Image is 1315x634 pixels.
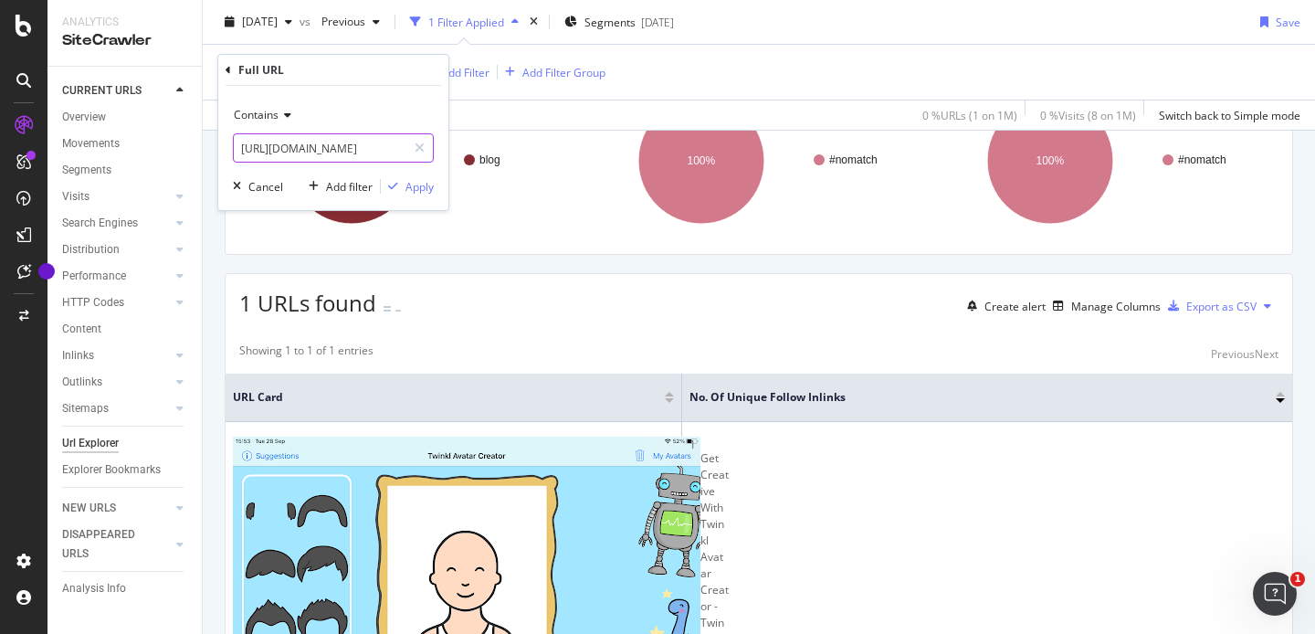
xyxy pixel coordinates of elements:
[689,389,1248,406] span: No. of Unique Follow Inlinks
[62,320,101,339] div: Content
[1159,107,1300,122] div: Switch back to Simple mode
[641,14,674,29] div: [DATE]
[689,437,1285,453] div: 1
[1046,295,1161,317] button: Manage Columns
[62,373,102,392] div: Outlinks
[62,108,189,127] a: Overview
[62,108,106,127] div: Overview
[62,267,126,286] div: Performance
[960,291,1046,321] button: Create alert
[1253,7,1300,37] button: Save
[498,61,605,83] button: Add Filter Group
[584,14,636,29] span: Segments
[238,62,284,78] div: Full URL
[1178,153,1226,166] text: #nomatch
[62,30,187,51] div: SiteCrawler
[984,299,1046,314] div: Create alert
[300,14,314,29] span: vs
[62,320,189,339] a: Content
[38,263,55,280] div: Tooltip anchor
[62,187,171,206] a: Visits
[526,13,542,31] div: times
[62,346,171,365] a: Inlinks
[394,293,402,324] div: -
[62,579,189,598] a: Analysis Info
[1036,154,1065,167] text: 100%
[248,179,283,195] div: Cancel
[62,434,119,453] div: Url Explorer
[234,107,279,122] span: Contains
[326,179,373,195] div: Add filter
[62,399,109,418] div: Sitemaps
[242,14,278,29] span: 2025 Aug. 30th
[239,288,376,318] span: 1 URLs found
[314,7,387,37] button: Previous
[314,14,365,29] span: Previous
[1161,291,1257,321] button: Export as CSV
[1253,572,1297,616] iframe: Intercom live chat
[62,293,171,312] a: HTTP Codes
[62,293,124,312] div: HTTP Codes
[557,7,681,37] button: Segments[DATE]
[62,81,171,100] a: CURRENT URLS
[62,267,171,286] a: Performance
[226,177,283,195] button: Cancel
[1211,343,1255,365] button: Previous
[62,214,138,233] div: Search Engines
[428,14,504,29] div: 1 Filter Applied
[1186,299,1257,314] div: Export as CSV
[62,161,189,180] a: Segments
[62,15,187,30] div: Analytics
[301,177,373,195] button: Add filter
[405,179,434,195] div: Apply
[62,499,116,518] div: NEW URLS
[1152,100,1300,130] button: Switch back to Simple mode
[62,134,120,153] div: Movements
[479,153,500,166] text: blog
[381,177,434,195] button: Apply
[384,306,391,312] img: Equal
[1290,572,1305,586] span: 1
[589,81,930,240] svg: A chart.
[1071,299,1161,314] div: Manage Columns
[62,460,189,480] a: Explorer Bookmarks
[62,579,126,598] div: Analysis Info
[62,240,120,259] div: Distribution
[62,499,171,518] a: NEW URLS
[62,460,161,480] div: Explorer Bookmarks
[62,346,94,365] div: Inlinks
[62,134,189,153] a: Movements
[1255,343,1278,365] button: Next
[1040,107,1136,122] div: 0 % Visits ( 8 on 1M )
[62,399,171,418] a: Sitemaps
[403,7,526,37] button: 1 Filter Applied
[62,214,171,233] a: Search Engines
[239,343,373,365] div: Showing 1 to 1 of 1 entries
[62,187,89,206] div: Visits
[62,81,142,100] div: CURRENT URLS
[687,154,715,167] text: 100%
[217,7,300,37] button: [DATE]
[416,61,489,83] button: Add Filter
[62,240,171,259] a: Distribution
[62,161,111,180] div: Segments
[233,389,660,406] span: URL Card
[62,373,171,392] a: Outlinks
[1255,346,1278,362] div: Next
[441,64,489,79] div: Add Filter
[522,64,605,79] div: Add Filter Group
[938,81,1278,240] svg: A chart.
[62,434,189,453] a: Url Explorer
[1211,346,1255,362] div: Previous
[62,525,171,564] a: DISAPPEARED URLS
[62,525,154,564] div: DISAPPEARED URLS
[922,107,1017,122] div: 0 % URLs ( 1 on 1M )
[829,153,878,166] text: #nomatch
[1276,14,1300,29] div: Save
